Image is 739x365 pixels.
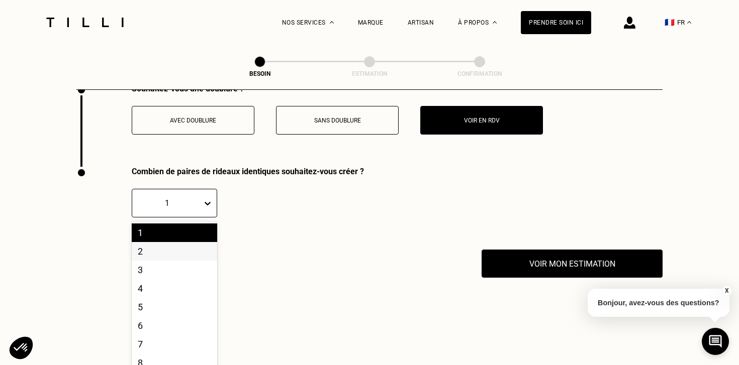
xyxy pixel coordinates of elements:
img: Menu déroulant [330,21,334,24]
img: menu déroulant [687,21,691,24]
span: Avec doublure [170,117,216,124]
span: Sans doublure [314,117,361,124]
div: 6 [132,316,217,335]
a: Prendre soin ici [521,11,591,34]
div: Confirmation [429,70,530,77]
div: 7 [132,335,217,353]
img: Menu déroulant à propos [493,21,497,24]
div: 1 [132,223,217,242]
div: 3 [132,261,217,279]
div: 5 [132,298,217,316]
div: Besoin [210,70,310,77]
button: Voir en RDV [420,106,543,135]
span: Voir en RDV [464,117,500,124]
div: Combien de paires de rideaux identiques souhaitez-vous créer ? [132,167,364,176]
div: 4 [132,279,217,298]
a: Marque [358,19,384,26]
img: Logo du service de couturière Tilli [43,18,127,27]
p: Bonjour, avez-vous des questions? [588,289,729,317]
button: Voir mon estimation [482,250,663,278]
button: Sans doublure [276,106,399,135]
img: icône connexion [624,17,635,29]
div: 2 [132,242,217,261]
span: 🇫🇷 [665,18,675,27]
button: Avec doublure [132,106,254,135]
div: Estimation [319,70,420,77]
a: Artisan [408,19,434,26]
button: X [721,285,731,296]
